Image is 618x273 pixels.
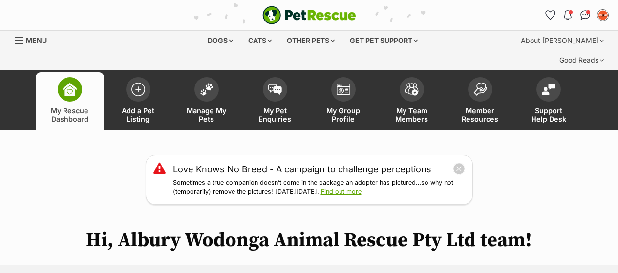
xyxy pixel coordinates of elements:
a: Conversations [577,7,593,23]
div: Get pet support [343,31,425,50]
a: Love Knows No Breed - A campaign to challenge perceptions [173,163,431,176]
img: notifications-46538b983faf8c2785f20acdc204bb7945ddae34d4c08c2a6579f10ce5e182be.svg [564,10,572,20]
p: Sometimes a true companion doesn’t come in the package an adopter has pictured…so why not (tempor... [173,178,465,197]
a: Add a Pet Listing [104,72,172,130]
img: logo-e224e6f780fb5917bec1dbf3a21bbac754714ae5b6737aabdf751b685950b380.svg [262,6,356,24]
button: My account [595,7,611,23]
img: group-profile-icon-3fa3cf56718a62981997c0bc7e787c4b2cf8bcc04b72c1350f741eb67cf2f40e.svg [337,84,350,95]
img: Dallas profile pic [598,10,608,20]
img: team-members-icon-5396bd8760b3fe7c0b43da4ab00e1e3bb1a5d9ba89233759b79545d2d3fc5d0d.svg [405,83,419,96]
div: Other pets [280,31,341,50]
a: Find out more [321,188,362,195]
div: About [PERSON_NAME] [514,31,611,50]
img: add-pet-listing-icon-0afa8454b4691262ce3f59096e99ab1cd57d4a30225e0717b998d2c9b9846f56.svg [131,83,145,96]
span: My Group Profile [321,106,365,123]
a: My Group Profile [309,72,378,130]
div: Cats [241,31,278,50]
div: Dogs [201,31,240,50]
span: Member Resources [458,106,502,123]
img: chat-41dd97257d64d25036548639549fe6c8038ab92f7586957e7f3b1b290dea8141.svg [580,10,591,20]
a: Support Help Desk [514,72,583,130]
ul: Account quick links [542,7,611,23]
span: My Rescue Dashboard [48,106,92,123]
a: My Pet Enquiries [241,72,309,130]
a: My Team Members [378,72,446,130]
img: manage-my-pets-icon-02211641906a0b7f246fdf0571729dbe1e7629f14944591b6c1af311fb30b64b.svg [200,83,213,96]
button: Notifications [560,7,575,23]
span: Add a Pet Listing [116,106,160,123]
span: My Team Members [390,106,434,123]
a: My Rescue Dashboard [36,72,104,130]
a: Member Resources [446,72,514,130]
img: member-resources-icon-8e73f808a243e03378d46382f2149f9095a855e16c252ad45f914b54edf8863c.svg [473,83,487,96]
div: Good Reads [553,50,611,70]
img: help-desk-icon-fdf02630f3aa405de69fd3d07c3f3aa587a6932b1a1747fa1d2bba05be0121f9.svg [542,84,555,95]
a: Favourites [542,7,558,23]
button: close [453,163,465,175]
img: dashboard-icon-eb2f2d2d3e046f16d808141f083e7271f6b2e854fb5c12c21221c1fb7104beca.svg [63,83,77,96]
span: Support Help Desk [527,106,571,123]
span: Menu [26,36,47,44]
img: pet-enquiries-icon-7e3ad2cf08bfb03b45e93fb7055b45f3efa6380592205ae92323e6603595dc1f.svg [268,84,282,95]
a: PetRescue [262,6,356,24]
a: Manage My Pets [172,72,241,130]
span: Manage My Pets [185,106,229,123]
a: Menu [15,31,54,48]
span: My Pet Enquiries [253,106,297,123]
